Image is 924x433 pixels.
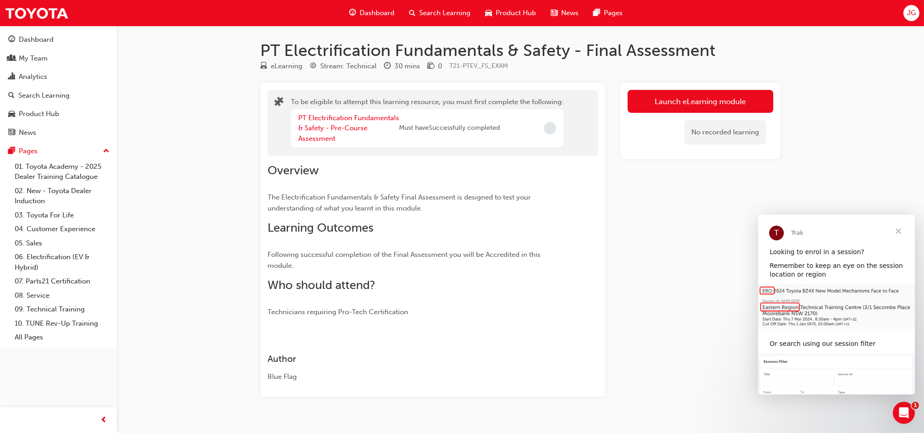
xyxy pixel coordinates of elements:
iframe: Intercom live chat message [758,215,915,394]
img: Trak [5,3,69,23]
a: PT Electrification Fundamentals & Safety - Pre-Course Assessment [298,114,399,143]
a: News [4,124,113,141]
a: Product Hub [4,105,113,122]
div: Search Learning [18,90,70,101]
span: Must have Successfully completed [399,123,500,133]
a: 10. TUNE Rev-Up Training [11,316,113,331]
span: Technicians requiring Pro-Tech Certification [268,308,408,316]
span: search-icon [8,92,15,100]
span: Search Learning [419,8,470,18]
span: car-icon [485,7,492,19]
span: Incomplete [544,122,556,134]
a: All Pages [11,330,113,344]
span: news-icon [8,129,15,137]
a: pages-iconPages [586,4,630,22]
button: Pages [4,143,113,160]
div: Analytics [19,72,47,82]
div: To be eligible to attempt this learning resource, you must first complete the following: [291,97,563,149]
div: eLearning [271,61,302,72]
span: Following successful completion of the Final Assessment you will be Accredited in this module. [268,250,542,270]
span: learningResourceType_ELEARNING-icon [260,62,267,71]
span: search-icon [409,7,416,19]
span: people-icon [8,55,15,63]
div: Type [260,61,302,72]
span: Pages [604,8,623,18]
span: pages-icon [8,147,15,155]
span: puzzle-icon [274,98,284,108]
a: 03. Toyota For Life [11,208,113,222]
span: Dashboard [360,8,394,18]
button: JG [903,5,919,21]
a: 02. New - Toyota Dealer Induction [11,184,113,208]
span: Learning resource code [449,62,508,70]
span: target-icon [310,62,317,71]
span: pages-icon [593,7,600,19]
span: guage-icon [349,7,356,19]
a: My Team [4,50,113,67]
div: Stream [310,61,377,72]
a: search-iconSearch Learning [402,4,478,22]
a: car-iconProduct Hub [478,4,543,22]
a: 07. Parts21 Certification [11,274,113,289]
span: Learning Outcomes [268,221,373,235]
a: guage-iconDashboard [342,4,402,22]
div: Dashboard [19,34,54,45]
span: Overview [268,163,319,178]
span: JG [907,8,916,18]
span: guage-icon [8,36,15,44]
a: 08. Service [11,289,113,303]
div: Product Hub [19,109,59,119]
a: 06. Electrification (EV & Hybrid) [11,250,113,274]
span: chart-icon [8,73,15,81]
span: prev-icon [101,415,108,426]
button: DashboardMy TeamAnalyticsSearch LearningProduct HubNews [4,29,113,143]
div: No recorded learning [684,120,766,144]
div: Stream: Technical [320,61,377,72]
a: Analytics [4,68,113,85]
div: Blue Flag [268,372,565,382]
div: 30 mins [394,61,420,72]
div: Pages [19,146,38,156]
div: My Team [19,53,48,64]
div: Price [427,61,442,72]
div: Duration [384,61,420,72]
span: News [561,8,579,18]
span: Who should attend? [268,278,375,292]
iframe: Intercom live chat [893,402,915,424]
a: 09. Technical Training [11,302,113,316]
span: car-icon [8,110,15,118]
span: clock-icon [384,62,391,71]
a: Dashboard [4,31,113,48]
h1: PT Electrification Fundamentals & Safety - Final Assessment [260,40,781,61]
h3: Author [268,354,565,364]
a: 01. Toyota Academy - 2025 Dealer Training Catalogue [11,160,113,184]
a: Search Learning [4,87,113,104]
div: 0 [438,61,442,72]
a: 04. Customer Experience [11,222,113,236]
a: news-iconNews [543,4,586,22]
span: Product Hub [496,8,536,18]
button: Launch eLearning module [628,90,773,113]
span: money-icon [427,62,434,71]
a: 05. Sales [11,236,113,250]
div: News [19,128,36,138]
span: The Electrification Fundamentals & Safety Final Assessment is designed to test your understanding... [268,193,533,212]
span: 1 [912,402,919,409]
span: up-icon [103,145,109,157]
span: news-icon [551,7,558,19]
